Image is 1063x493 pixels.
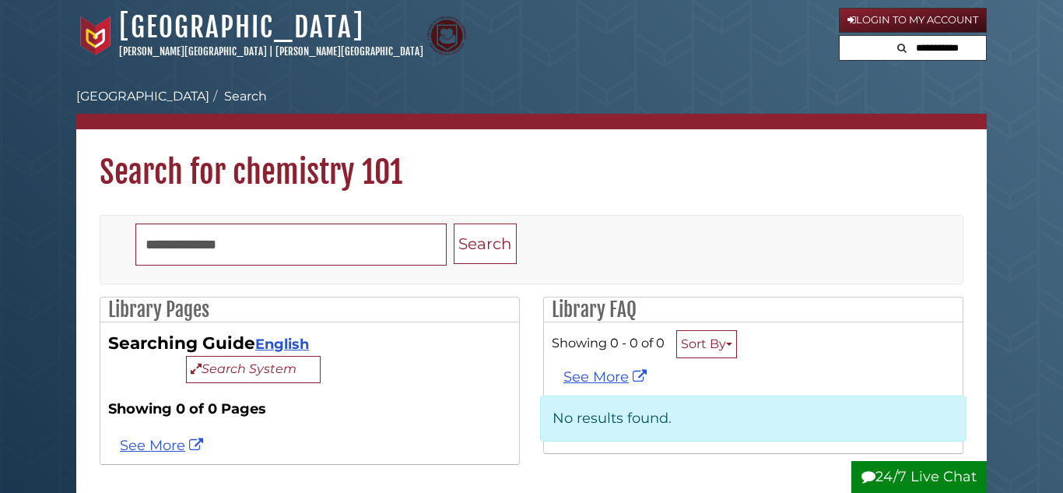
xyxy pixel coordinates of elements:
a: English [255,336,309,353]
h1: Search for chemistry 101 [76,129,987,192]
a: See more chemistry 101 results [120,437,207,454]
strong: Showing 0 of 0 Pages [108,399,511,420]
button: Search [454,224,517,265]
span: | [269,45,273,58]
div: Searching Guide [108,330,511,383]
button: Search [893,36,911,57]
li: Search [209,87,267,106]
a: [PERSON_NAME][GEOGRAPHIC_DATA] [119,45,267,58]
button: Sort By [676,330,737,358]
span: Showing 0 - 0 of 0 [552,335,665,350]
nav: breadcrumb [76,87,987,129]
a: [GEOGRAPHIC_DATA] [119,10,364,44]
i: Search [897,43,907,53]
a: [GEOGRAPHIC_DATA] [76,89,209,104]
img: Calvin Theological Seminary [427,16,466,55]
h2: Library Pages [100,298,519,322]
a: [PERSON_NAME][GEOGRAPHIC_DATA] [275,45,423,58]
button: 24/7 Live Chat [851,461,987,493]
img: Calvin University [76,16,115,55]
p: No results found. [540,396,967,442]
a: See More [563,368,651,386]
a: Login to My Account [839,8,987,33]
button: Search System [186,356,321,383]
h2: Library FAQ [544,298,963,322]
